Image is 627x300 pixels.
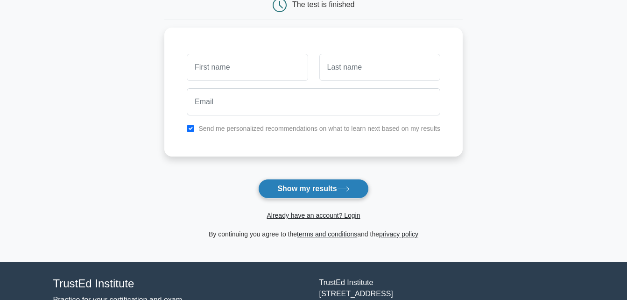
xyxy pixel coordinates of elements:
input: Email [187,88,440,115]
label: Send me personalized recommendations on what to learn next based on my results [198,125,440,132]
input: Last name [319,54,440,81]
div: By continuing you agree to the and the [159,229,468,240]
input: First name [187,54,308,81]
a: terms and conditions [297,230,357,238]
h4: TrustEd Institute [53,277,308,291]
button: Show my results [258,179,368,199]
a: privacy policy [379,230,418,238]
div: The test is finished [292,0,354,8]
a: Already have an account? Login [267,212,360,219]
